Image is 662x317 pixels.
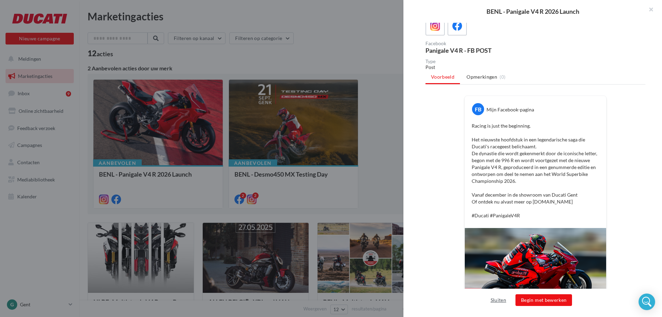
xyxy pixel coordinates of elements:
[472,103,484,115] div: FB
[515,294,572,306] button: Begin met bewerken
[639,294,655,310] div: Open Intercom Messenger
[487,106,534,113] div: Mijn Facebook-pagina
[414,8,651,14] div: BENL - Panigale V4 R 2026 Launch
[425,47,533,53] div: Panigale V4 R - FB POST
[500,74,505,80] span: (0)
[425,59,645,64] div: Type
[425,41,533,46] div: Facebook
[472,122,599,219] p: Racing is just the beginning. Het nieuwste hoofdstuk in een legendarische saga die Ducati's raceg...
[425,64,645,71] div: Post
[488,296,509,304] button: Sluiten
[467,73,497,80] span: Opmerkingen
